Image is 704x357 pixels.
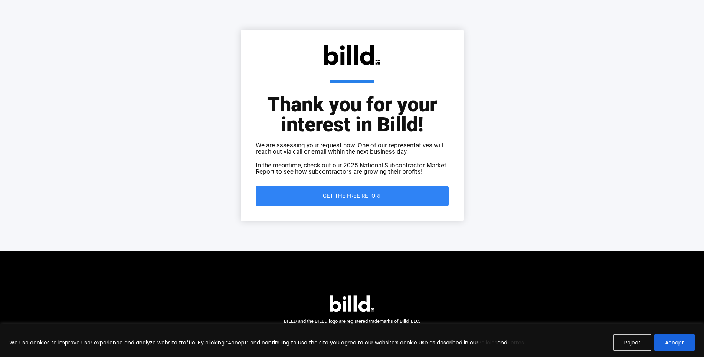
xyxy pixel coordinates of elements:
[654,334,695,351] button: Accept
[613,334,651,351] button: Reject
[507,339,524,346] a: Terms
[9,338,525,347] p: We use cookies to improve user experience and analyze website traffic. By clicking “Accept” and c...
[256,80,449,135] h1: Thank you for your interest in Billd!
[256,186,449,206] a: Get the Free Report
[256,162,449,175] p: In the meantime, check out our 2025 National Subcontractor Market Report to see how subcontractor...
[256,142,449,155] p: We are assessing your request now. One of our representatives will reach out via call or email wi...
[284,318,420,335] span: BILLD and the BILLD logo are registered trademarks of Billd, LLC. © 2025 Billd, LLC. All rights r...
[323,193,382,199] span: Get the Free Report
[478,339,497,346] a: Policies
